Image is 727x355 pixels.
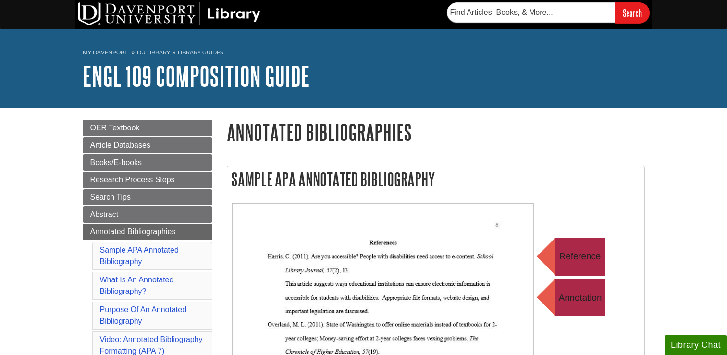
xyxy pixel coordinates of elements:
form: Searches DU Library's articles, books, and more [447,2,650,23]
span: Annotated Bibliographies [90,228,176,236]
button: Library Chat [665,335,727,355]
nav: breadcrumb [83,46,645,62]
span: Abstract [90,210,119,218]
a: Library Guides [178,49,223,56]
a: ENGL 109 Composition Guide [83,61,310,91]
a: Research Process Steps [83,172,212,188]
span: Search Tips [90,193,131,201]
a: Purpose Of An Annotated Bibliography [100,305,187,325]
a: What Is An Annotated Bibliography? [100,276,174,295]
input: Search [615,2,650,23]
a: Video: Annotated Bibliography Formatting (APA 7) [100,335,203,355]
a: OER Textbook [83,120,212,136]
span: OER Textbook [90,124,140,132]
a: Sample APA Annotated Bibliography [100,246,179,266]
span: Research Process Steps [90,176,175,184]
h1: Annotated Bibliographies [227,120,645,144]
input: Find Articles, Books, & More... [447,2,615,23]
a: Abstract [83,206,212,223]
a: My Davenport [83,49,127,57]
a: Books/E-books [83,154,212,171]
a: Article Databases [83,137,212,153]
span: Article Databases [90,141,150,149]
h2: Sample APA Annotated Bibliography [227,166,644,192]
a: Annotated Bibliographies [83,224,212,240]
a: Search Tips [83,189,212,205]
img: DU Library [78,2,260,25]
span: Books/E-books [90,158,142,166]
a: DU Library [137,49,170,56]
